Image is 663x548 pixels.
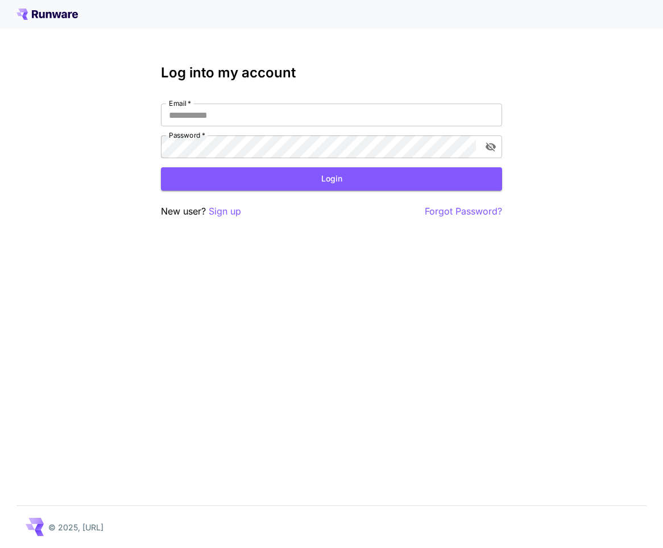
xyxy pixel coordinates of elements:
[161,167,502,191] button: Login
[48,521,103,533] p: © 2025, [URL]
[169,98,191,108] label: Email
[425,204,502,219] button: Forgot Password?
[161,204,241,219] p: New user?
[480,137,501,157] button: toggle password visibility
[161,65,502,81] h3: Log into my account
[209,204,241,219] button: Sign up
[169,130,205,140] label: Password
